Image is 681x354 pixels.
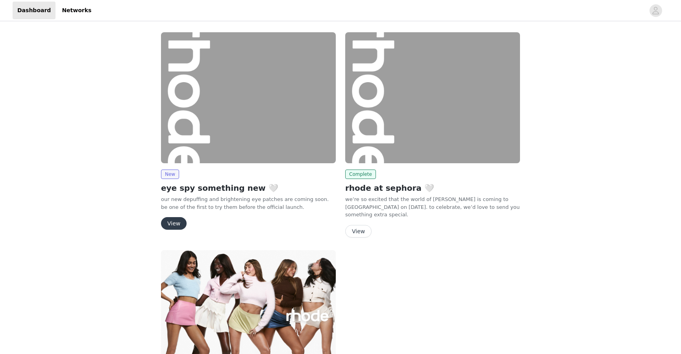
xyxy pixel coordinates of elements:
span: Complete [345,170,376,179]
a: Dashboard [13,2,56,19]
a: View [345,229,372,234]
a: View [161,221,187,227]
img: rhode skin [161,32,336,163]
button: View [161,217,187,230]
h2: rhode at sephora 🤍 [345,182,520,194]
img: rhode skin [345,32,520,163]
a: Networks [57,2,96,19]
p: we’re so excited that the world of [PERSON_NAME] is coming to [GEOGRAPHIC_DATA] on [DATE]. to cel... [345,195,520,219]
div: avatar [652,4,659,17]
h2: eye spy something new 🤍 [161,182,336,194]
p: our new depuffing and brightening eye patches are coming soon. be one of the first to try them be... [161,195,336,211]
button: View [345,225,372,238]
span: New [161,170,179,179]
